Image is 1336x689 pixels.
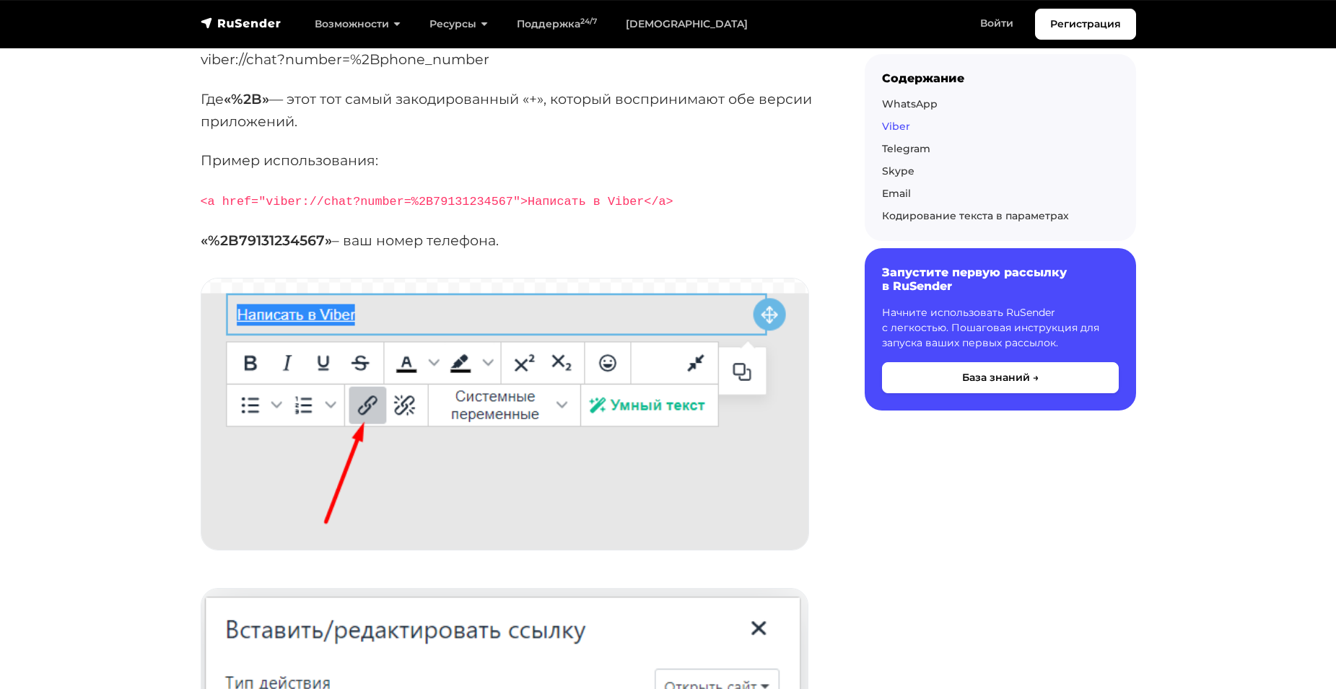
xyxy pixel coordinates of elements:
p: viber://chat?number=%2Bphone_number [201,48,818,71]
code: <a href="viber://chat?number=%2B79131234567">Написать в Viber</a> [201,195,673,209]
p: Где — этот тот самый закодированный «+», который воспринимают обе версии приложений. [201,88,818,132]
button: База знаний → [882,362,1119,393]
sup: 24/7 [580,17,597,26]
a: Skype [882,164,914,177]
a: Email [882,187,911,200]
p: – ваш номер телефона. [201,229,818,252]
a: Кодирование текста в параметрах [882,209,1069,222]
a: Возможности [300,9,415,39]
a: Telegram [882,142,930,155]
p: Пример использования: [201,149,818,172]
a: WhatsApp [882,97,938,110]
a: Viber [882,120,910,133]
a: [DEMOGRAPHIC_DATA] [611,9,762,39]
a: Запустите первую рассылку в RuSender Начните использовать RuSender с легкостью. Пошаговая инструк... [865,248,1136,410]
a: Войти [966,9,1028,38]
img: RuSender [201,16,281,30]
div: Содержание [882,71,1119,85]
strong: «%2B79131234567» [201,232,332,249]
p: Начните использовать RuSender с легкостью. Пошаговая инструкция для запуска ваших первых рассылок. [882,305,1119,351]
a: Ресурсы [415,9,502,39]
h6: Запустите первую рассылку в RuSender [882,265,1119,293]
strong: «%2B» [224,90,269,107]
a: Регистрация [1035,9,1136,40]
a: Поддержка24/7 [502,9,611,39]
